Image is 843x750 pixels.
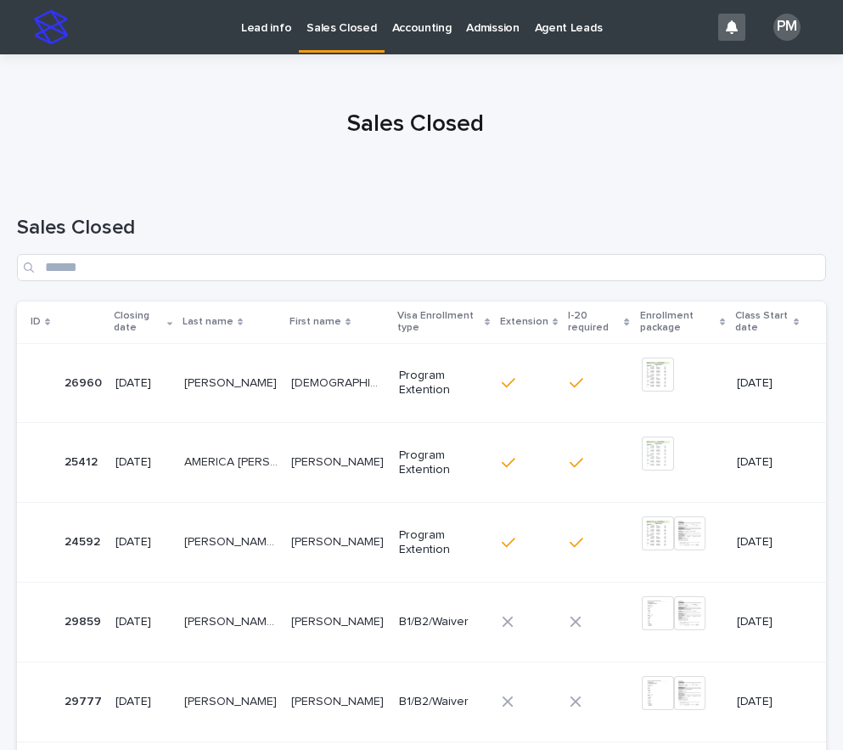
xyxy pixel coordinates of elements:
[737,455,799,470] p: [DATE]
[568,307,620,338] p: I-20 required
[65,532,104,550] p: 24592
[737,376,799,391] p: [DATE]
[184,612,281,629] p: Gimenez Favilla Jorge
[17,582,826,662] tr: 2985929859 [DATE][PERSON_NAME] [PERSON_NAME][PERSON_NAME] [PERSON_NAME] [PERSON_NAME][PERSON_NAME...
[115,376,171,391] p: [DATE]
[399,615,488,629] p: B1/B2/Waiver
[289,313,341,331] p: First name
[291,691,387,709] p: [PERSON_NAME]
[184,373,280,391] p: SAVASTANO NAVES
[737,535,799,550] p: [DATE]
[184,452,281,470] p: AMERICA DA SILVA
[291,532,387,550] p: [PERSON_NAME]
[115,695,171,709] p: [DATE]
[291,452,387,470] p: [PERSON_NAME]
[184,691,280,709] p: [PERSON_NAME]
[184,532,281,550] p: TOLENTINO DE REZENDE GERALDES
[34,10,68,44] img: stacker-logo-s-only.png
[399,528,488,557] p: Program Extention
[500,313,548,331] p: Extension
[115,535,171,550] p: [DATE]
[115,455,171,470] p: [DATE]
[17,343,826,423] tr: 2696026960 [DATE][PERSON_NAME][PERSON_NAME] [DEMOGRAPHIC_DATA][DEMOGRAPHIC_DATA] Program Extentio...
[183,313,233,331] p: Last name
[735,307,789,338] p: Class Start date
[65,452,101,470] p: 25412
[17,662,826,742] tr: 2977729777 [DATE][PERSON_NAME][PERSON_NAME] [PERSON_NAME][PERSON_NAME] B1/B2/Waiver[DATE]
[65,612,104,629] p: 29859
[114,307,163,338] p: Closing date
[291,612,387,629] p: [PERSON_NAME]
[773,14,801,41] div: PM
[17,423,826,503] tr: 2541225412 [DATE]AMERICA [PERSON_NAME]AMERICA [PERSON_NAME] [PERSON_NAME][PERSON_NAME] Program Ex...
[65,373,105,391] p: 26960
[17,254,826,281] input: Search
[737,695,799,709] p: [DATE]
[17,216,826,240] h1: Sales Closed
[291,373,389,391] p: [DEMOGRAPHIC_DATA]
[399,695,488,709] p: B1/B2/Waiver
[65,691,105,709] p: 29777
[115,615,171,629] p: [DATE]
[17,503,826,583] tr: 2459224592 [DATE][PERSON_NAME] GERALDES[PERSON_NAME] GERALDES [PERSON_NAME][PERSON_NAME] Program ...
[31,313,41,331] p: ID
[399,369,488,398] p: Program Extention
[397,307,481,338] p: Visa Enrollment type
[17,110,813,139] h1: Sales Closed
[640,307,716,338] p: Enrollment package
[737,615,799,629] p: [DATE]
[399,448,488,477] p: Program Extention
